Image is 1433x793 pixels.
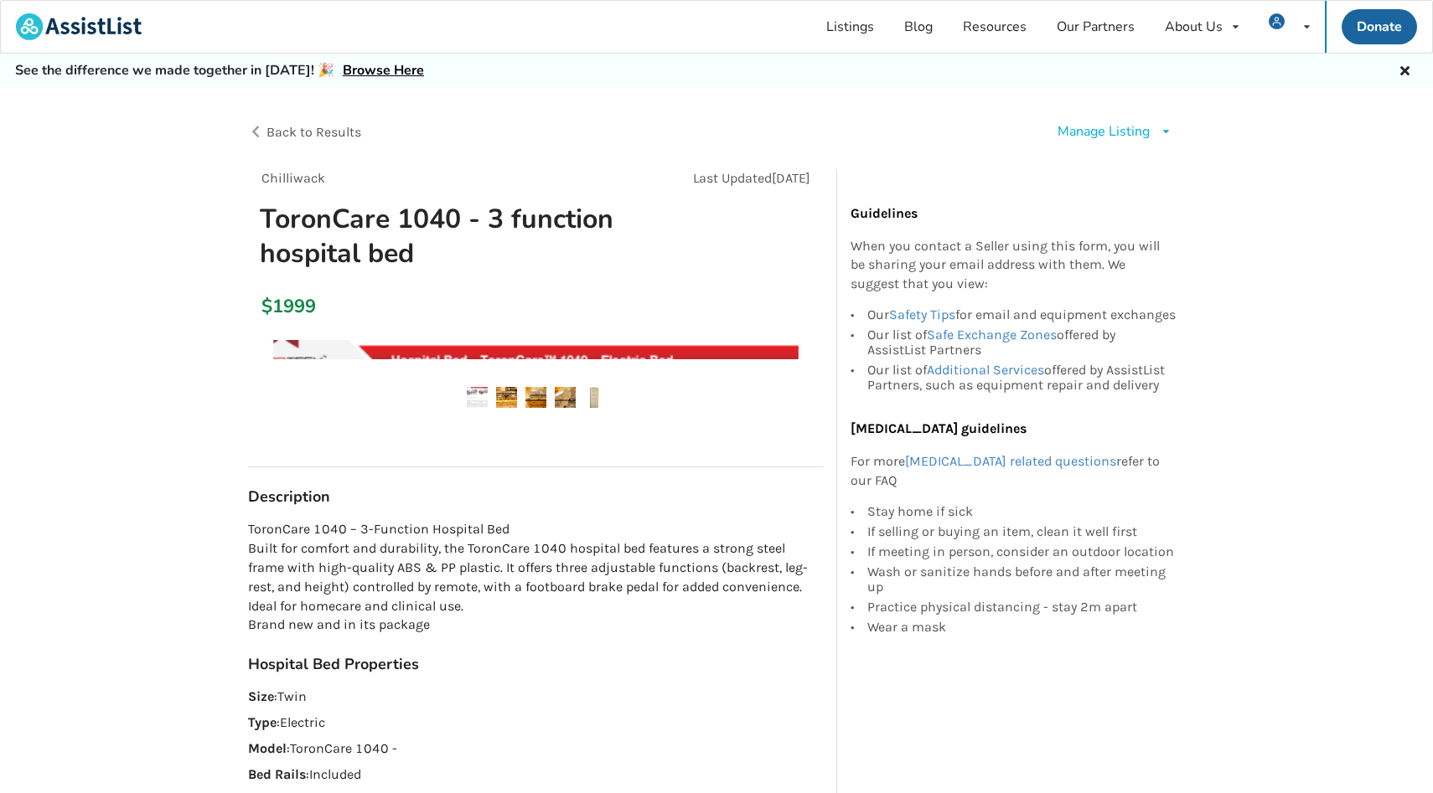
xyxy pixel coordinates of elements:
a: Blog [889,1,948,53]
img: user icon [1269,13,1285,29]
p: : Twin [248,687,824,707]
div: Our list of offered by AssistList Partners, such as equipment repair and delivery [867,360,1177,393]
p: For more refer to our FAQ [851,452,1177,491]
div: Our list of offered by AssistList Partners [867,325,1177,360]
div: About Us [1165,20,1223,33]
a: [MEDICAL_DATA] related questions [905,453,1116,469]
a: Safe Exchange Zones [927,327,1057,342]
div: Practice physical distancing - stay 2m apart [867,597,1177,617]
span: Back to Results [266,124,361,140]
a: Additional Services [927,362,1044,378]
img: toroncare 1040 - 3 function hospital bed-hospital bed-bedroom equipment-chilliwack-assistlist-lis... [584,387,605,408]
div: If meeting in person, consider an outdoor location [867,542,1177,562]
div: $1999 [261,295,271,318]
strong: Bed Rails [248,766,306,782]
img: toroncare 1040 - 3 function hospital bed-hospital bed-bedroom equipment-chilliwack-assistlist-lis... [525,387,546,408]
div: If selling or buying an item, clean it well first [867,522,1177,542]
div: Stay home if sick [867,504,1177,522]
h3: Description [248,487,824,507]
strong: Type [248,714,277,730]
strong: Size [248,688,274,704]
a: Donate [1342,9,1417,44]
h5: See the difference we made together in [DATE]! 🎉 [15,62,424,80]
p: When you contact a Seller using this form, you will be sharing your email address with them. We s... [851,237,1177,295]
a: Listings [811,1,889,53]
span: [DATE] [772,170,810,186]
a: Our Partners [1042,1,1150,53]
img: toroncare 1040 - 3 function hospital bed-hospital bed-bedroom equipment-chilliwack-assistlist-lis... [555,387,576,408]
img: assistlist-logo [16,13,142,40]
a: Resources [948,1,1042,53]
h1: ToronCare 1040 - 3 function hospital bed [246,202,643,270]
p: ToronCare 1040 – 3-Function Hospital Bed Built for comfort and durability, the ToronCare 1040 hos... [248,520,824,635]
b: Guidelines [851,205,918,221]
div: Our for email and equipment exchanges [867,307,1177,325]
b: [MEDICAL_DATA] guidelines [851,420,1027,436]
div: Wash or sanitize hands before and after meeting up [867,562,1177,597]
span: Last Updated [693,170,772,186]
img: toroncare 1040 - 3 function hospital bed-hospital bed-bedroom equipment-chilliwack-assistlist-lis... [496,387,517,408]
span: Chilliwack [261,170,325,186]
h3: Hospital Bed Properties [248,655,824,674]
p: : Included [248,765,824,785]
div: Manage Listing [1058,122,1150,142]
p: : Electric [248,713,824,733]
strong: Model [248,740,287,756]
img: toroncare 1040 - 3 function hospital bed-hospital bed-bedroom equipment-chilliwack-assistlist-lis... [467,387,488,408]
a: Browse Here [343,61,424,80]
p: : ToronCare 1040 - [248,739,824,759]
a: Safety Tips [889,306,955,322]
div: Wear a mask [867,617,1177,635]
